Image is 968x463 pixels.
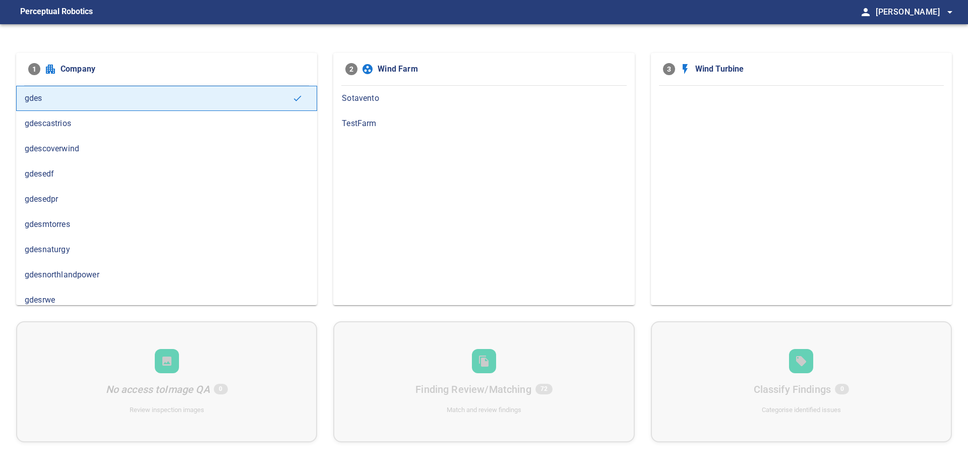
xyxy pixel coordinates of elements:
[25,143,309,155] span: gdescoverwind
[28,63,40,75] span: 1
[25,168,309,180] span: gdesedf
[944,6,956,18] span: arrow_drop_down
[20,4,93,20] figcaption: Perceptual Robotics
[663,63,675,75] span: 3
[860,6,872,18] span: person
[342,118,626,130] span: TestFarm
[16,262,317,287] div: gdesnorthlandpower
[60,63,305,75] span: Company
[16,111,317,136] div: gdescastrios
[16,86,317,111] div: gdes
[25,118,309,130] span: gdescastrios
[876,5,956,19] span: [PERSON_NAME]
[16,187,317,212] div: gdesedpr
[25,269,309,281] span: gdesnorthlandpower
[16,212,317,237] div: gdesmtorres
[345,63,357,75] span: 2
[333,86,634,111] div: Sotavento
[342,92,626,104] span: Sotavento
[25,218,309,230] span: gdesmtorres
[872,2,956,22] button: [PERSON_NAME]
[16,287,317,313] div: gdesrwe
[378,63,622,75] span: Wind Farm
[16,136,317,161] div: gdescoverwind
[25,294,309,306] span: gdesrwe
[25,92,292,104] span: gdes
[695,63,940,75] span: Wind Turbine
[25,244,309,256] span: gdesnaturgy
[16,237,317,262] div: gdesnaturgy
[25,193,309,205] span: gdesedpr
[16,161,317,187] div: gdesedf
[333,111,634,136] div: TestFarm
